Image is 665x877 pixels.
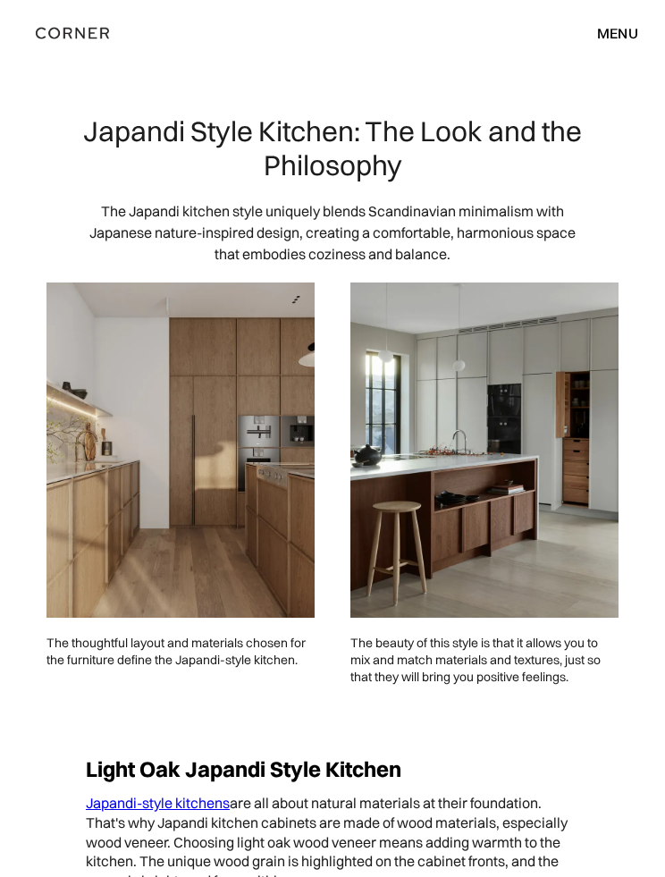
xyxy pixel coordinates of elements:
[86,755,401,782] strong: Light Oak Japandi Style Kitchen
[82,200,583,265] p: The Japandi kitchen style uniquely blends Scandinavian minimalism with Japanese nature-inspired d...
[350,618,619,704] p: The beauty of this style is that it allows you to mix and match materials and textures, just so t...
[46,618,315,687] p: The thoughtful layout and materials chosen for the furniture define the Japandi-style kitchen.
[86,794,230,812] a: Japandi-style kitchens
[82,114,583,182] h1: Japandi Style Kitchen: The Look and the Philosophy
[579,18,638,48] div: menu
[597,26,638,40] div: menu
[27,21,158,45] a: home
